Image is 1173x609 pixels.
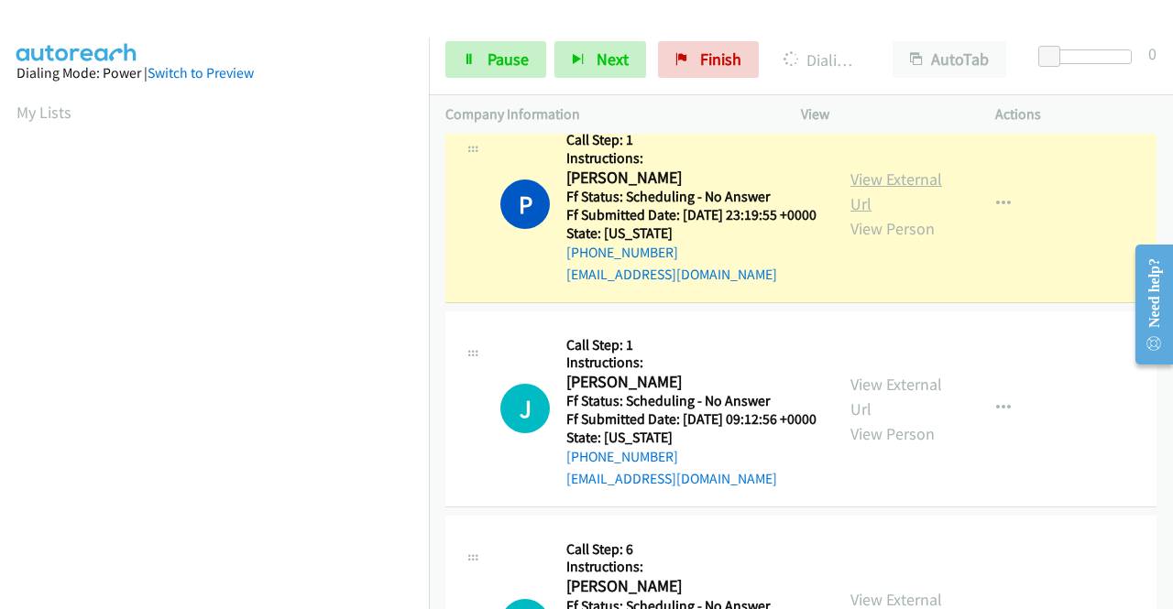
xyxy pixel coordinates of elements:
h5: Call Step: 1 [566,131,817,149]
h5: Ff Submitted Date: [DATE] 23:19:55 +0000 [566,206,817,224]
p: Actions [995,103,1157,125]
button: Next [554,41,646,78]
h5: Instructions: [566,149,817,168]
a: [EMAIL_ADDRESS][DOMAIN_NAME] [566,266,777,283]
h5: Call Step: 6 [566,540,817,559]
a: Pause [445,41,546,78]
a: Switch to Preview [148,64,254,82]
span: Pause [488,49,529,70]
a: View External Url [850,374,942,419]
h5: State: [US_STATE] [566,429,817,447]
a: [PHONE_NUMBER] [566,244,678,261]
p: View [801,103,962,125]
p: Company Information [445,103,768,125]
h2: [PERSON_NAME] [566,168,811,189]
h1: P [500,179,550,229]
span: Next [597,49,629,70]
h2: [PERSON_NAME] [566,372,811,393]
a: My Lists [16,102,71,123]
div: Dialing Mode: Power | [16,62,412,84]
h5: State: [US_STATE] [566,224,817,243]
h5: Ff Status: Scheduling - No Answer [566,188,817,206]
a: View External Url [850,169,942,214]
h5: Ff Status: Scheduling - No Answer [566,392,817,410]
div: Delay between calls (in seconds) [1047,49,1132,64]
div: 0 [1148,41,1157,66]
a: [PHONE_NUMBER] [566,448,678,465]
h2: [PERSON_NAME] [566,576,811,597]
h5: Instructions: [566,558,817,576]
a: Finish [658,41,759,78]
a: View Person [850,423,935,444]
p: Dialing [PERSON_NAME] [784,48,860,72]
div: The call is yet to be attempted [500,384,550,433]
h5: Ff Submitted Date: [DATE] 09:12:56 +0000 [566,410,817,429]
h1: J [500,384,550,433]
button: AutoTab [893,41,1006,78]
h5: Instructions: [566,353,817,372]
a: [EMAIL_ADDRESS][DOMAIN_NAME] [566,470,777,487]
a: View Person [850,218,935,239]
h5: Call Step: 1 [566,336,817,354]
iframe: Resource Center [1121,232,1173,377]
span: Finish [700,49,741,70]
